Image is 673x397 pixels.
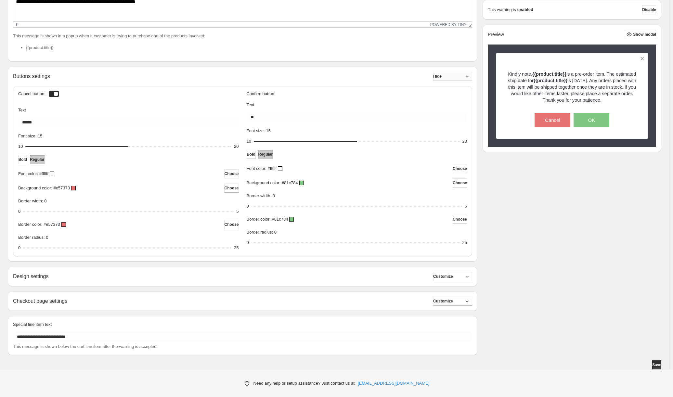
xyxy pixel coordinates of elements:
[13,73,50,79] h2: Buttons settings
[247,91,467,96] h3: Confirm button:
[488,32,504,37] h2: Preview
[453,215,467,224] button: Choose
[247,180,298,186] p: Background color: #81c784
[652,360,661,369] button: Save
[13,33,472,39] p: This message is shown in a popup when a customer is trying to purchase one of the products involved:
[18,245,20,250] span: 0
[247,152,255,157] span: Bold
[30,155,45,164] button: Regular
[488,6,516,13] p: This warning is
[453,180,467,186] span: Choose
[453,166,467,171] span: Choose
[247,128,271,133] span: Font size: 15
[19,157,27,162] span: Bold
[532,71,566,77] strong: {{product.title}}
[358,380,429,387] a: [EMAIL_ADDRESS][DOMAIN_NAME]
[26,45,472,51] li: {{product.title}}
[224,169,239,178] button: Choose
[18,144,23,149] span: 10
[247,216,288,223] p: Border color: #81c784
[574,113,609,127] button: OK
[535,113,570,127] button: Cancel
[462,138,467,145] div: 20
[234,143,239,150] div: 20
[466,22,472,27] div: Resize
[18,108,26,112] span: Text
[258,150,273,159] button: Regular
[453,164,467,173] button: Choose
[508,71,637,103] p: Kindly note, is a pre-order item. The estimated ship date for is [DATE]. Any orders placed with t...
[534,78,568,83] strong: {{product.title}}
[453,217,467,222] span: Choose
[433,272,472,281] button: Customize
[13,322,52,327] span: Special line item text
[18,155,27,164] button: Bold
[247,240,249,245] span: 0
[18,171,48,177] p: Font color: #ffffff
[433,274,453,279] span: Customize
[642,5,656,14] button: Disable
[433,72,472,81] button: Hide
[247,150,256,159] button: Bold
[633,32,656,37] span: Show modal
[652,362,661,367] span: Save
[13,273,48,279] h2: Design settings
[453,178,467,187] button: Choose
[462,239,467,246] div: 25
[224,184,239,193] button: Choose
[234,245,239,251] div: 25
[18,235,48,240] span: Border radius: 0
[236,208,239,215] div: 5
[18,221,60,228] p: Border color: #e57373
[624,30,656,39] button: Show modal
[13,298,67,304] h2: Checkout page settings
[465,203,467,210] div: 5
[224,171,239,176] span: Choose
[224,222,239,227] span: Choose
[258,152,273,157] span: Regular
[224,186,239,191] span: Choose
[247,102,254,107] span: Text
[18,198,46,203] span: Border width: 0
[433,297,472,306] button: Customize
[18,134,42,138] span: Font size: 15
[18,185,70,191] p: Background color: #e57373
[247,139,251,144] span: 10
[642,7,656,12] span: Disable
[18,209,20,214] span: 0
[247,204,249,209] span: 0
[430,22,467,27] a: Powered by Tiny
[517,6,533,13] strong: enabled
[18,91,45,96] h3: Cancel button:
[433,74,442,79] span: Hide
[247,230,277,235] span: Border radius: 0
[247,193,275,198] span: Border width: 0
[30,157,45,162] span: Regular
[13,344,158,349] span: This message is shown below the cart line item after the warning is accepted.
[247,165,277,172] p: Font color: #ffffff
[224,220,239,229] button: Choose
[433,299,453,304] span: Customize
